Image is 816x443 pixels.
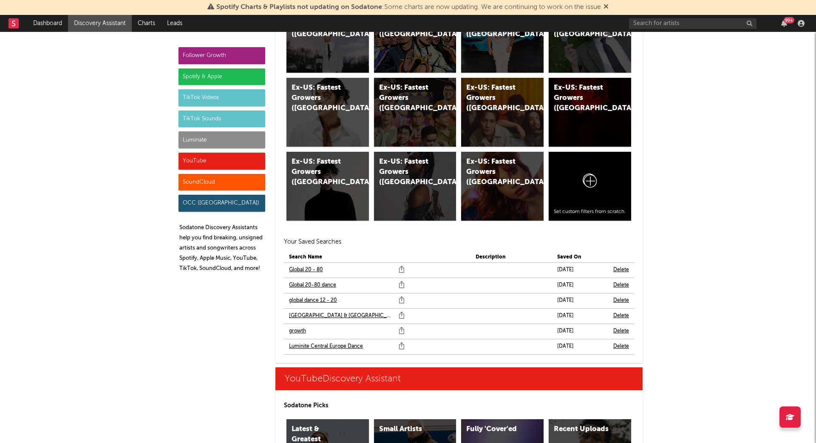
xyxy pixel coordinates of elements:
div: Ex-US: Fastest Growers ([GEOGRAPHIC_DATA]) [466,157,524,187]
a: Ex-US: Fastest Growers ([GEOGRAPHIC_DATA]) [461,152,544,221]
td: [DATE] [552,339,608,354]
div: Recent Uploads [554,424,612,434]
a: Ex-US: Fastest Growers ([GEOGRAPHIC_DATA]) [461,78,544,147]
div: Ex-US: Fastest Growers ([GEOGRAPHIC_DATA]) [554,83,612,114]
span: : Some charts are now updating. We are continuing to work on the issue [216,4,601,11]
a: YouTubeDiscovery Assistant [275,367,643,390]
div: Luminate [178,131,265,148]
td: [DATE] [552,262,608,278]
div: OCC ([GEOGRAPHIC_DATA]) [178,195,265,212]
th: Search Name [284,252,470,263]
a: Global 20-80 dance [289,280,336,290]
div: Ex-US: Fastest Growers ([GEOGRAPHIC_DATA]) [292,83,349,114]
div: Follower Growth [178,47,265,64]
a: Ex-US: Fastest Growers ([GEOGRAPHIC_DATA]) [374,152,456,221]
input: Search for artists [629,18,756,29]
a: Ex-US: Fastest Growers ([GEOGRAPHIC_DATA]) [374,78,456,147]
p: Sodatone Discovery Assistants help you find breaking, unsigned artists and songwriters across Spo... [179,223,265,274]
a: Discovery Assistant [68,15,132,32]
div: Spotify & Apple [178,68,265,85]
a: Ex-US: Fastest Growers ([GEOGRAPHIC_DATA]) [549,78,631,147]
a: Ex-US: Fastest Growers ([GEOGRAPHIC_DATA]) [286,4,369,73]
th: Saved On [552,252,608,263]
a: global dance 12 - 20 [289,295,337,306]
div: Ex-US: Fastest Growers ([GEOGRAPHIC_DATA]) [466,83,524,114]
h2: Your Saved Searches [284,237,634,247]
div: TikTok Sounds [178,111,265,128]
a: Leads [161,15,188,32]
td: [DATE] [552,278,608,293]
button: 99+ [781,20,787,27]
a: Ex-US: Fastest Growers ([GEOGRAPHIC_DATA]) [374,4,456,73]
a: Charts [132,15,161,32]
a: Luminite Central Europe Dance [289,341,363,352]
td: Delete [608,293,634,308]
a: Set custom filters from scratch. [549,152,631,221]
a: Ex-US: Fastest Growers ([GEOGRAPHIC_DATA]) [286,78,369,147]
div: Ex-US: Fastest Growers ([GEOGRAPHIC_DATA]/[GEOGRAPHIC_DATA]/[GEOGRAPHIC_DATA]) [292,157,349,187]
td: [DATE] [552,308,608,324]
a: growth [289,326,306,336]
span: Spotify Charts & Playlists not updating on Sodatone [216,4,382,11]
td: Delete [608,278,634,293]
div: SoundCloud [178,174,265,191]
div: TikTok Videos [178,89,265,106]
div: 99 + [784,17,794,23]
td: Delete [608,339,634,354]
a: Ex-US: Fastest Growers ([GEOGRAPHIC_DATA]) [549,4,631,73]
a: Dashboard [27,15,68,32]
td: Delete [608,262,634,278]
div: YouTube [178,153,265,170]
td: [DATE] [552,293,608,308]
span: Dismiss [603,4,609,11]
a: Global 20 - 80 [289,265,323,275]
a: [GEOGRAPHIC_DATA] & [GEOGRAPHIC_DATA] [289,311,394,321]
td: [DATE] [552,324,608,339]
th: Description [470,252,552,263]
div: Small Artists [379,424,437,434]
td: Delete [608,308,634,324]
a: Ex-US: Fastest Growers ([GEOGRAPHIC_DATA]/[GEOGRAPHIC_DATA]/[GEOGRAPHIC_DATA]) [286,152,369,221]
div: Ex-US: Fastest Growers ([GEOGRAPHIC_DATA]) [379,157,437,187]
div: Ex-US: Fastest Growers ([GEOGRAPHIC_DATA]) [379,83,437,114]
p: Sodatone Picks [284,400,634,411]
div: Fully 'Cover'ed [466,424,524,434]
a: Ex-US: Fastest Growers ([GEOGRAPHIC_DATA]/[GEOGRAPHIC_DATA]) [461,4,544,73]
td: Delete [608,324,634,339]
div: Set custom filters from scratch. [554,208,626,216]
